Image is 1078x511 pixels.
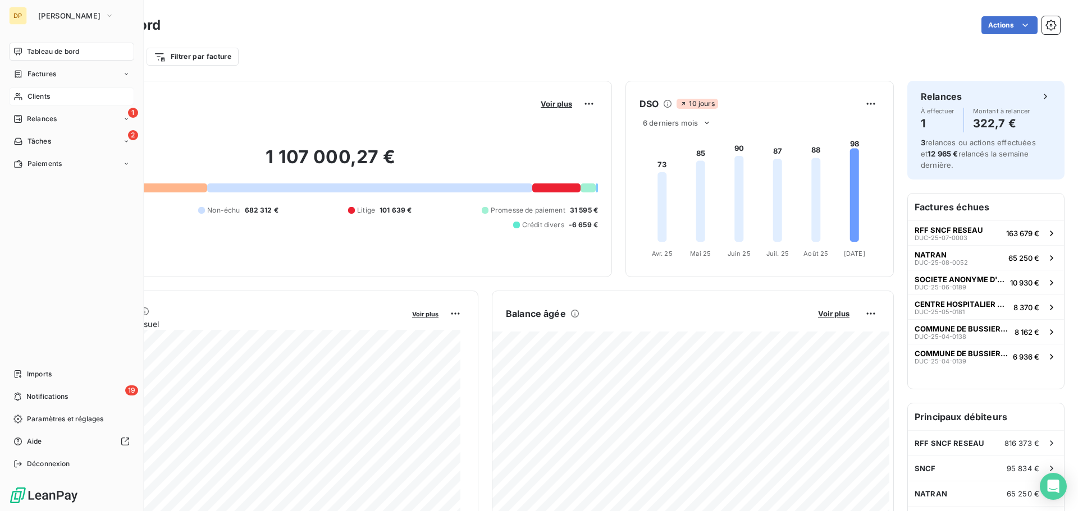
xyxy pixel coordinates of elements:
span: 8 370 € [1013,303,1039,312]
h4: 322,7 € [973,114,1030,132]
h6: DSO [640,97,659,111]
button: Filtrer par facture [147,48,239,66]
span: COMMUNE DE BUSSIERE GALANT [915,349,1008,358]
span: relances ou actions effectuées et relancés la semaine dernière. [921,138,1036,169]
span: [PERSON_NAME] [38,11,101,20]
a: Aide [9,432,134,450]
h6: Factures échues [908,194,1064,220]
button: RFF SNCF RESEAUDUC-25-07-0003163 679 € [908,220,1064,245]
span: Factures [28,69,56,79]
span: Paramètres et réglages [27,414,103,424]
tspan: Juin 25 [728,250,751,257]
span: Voir plus [412,310,438,318]
span: 1 [128,108,138,118]
tspan: Mai 25 [690,250,711,257]
span: 816 373 € [1004,439,1039,448]
span: 31 595 € [570,205,598,215]
button: CENTRE HOSPITALIER DE [GEOGRAPHIC_DATA]DUC-25-05-01818 370 € [908,294,1064,319]
span: Litige [357,205,375,215]
span: Imports [27,369,52,379]
span: RFF SNCF RESEAU [915,439,984,448]
span: 6 derniers mois [643,118,698,127]
span: DUC-25-04-0139 [915,358,966,365]
span: NATRAN [915,250,947,259]
div: DP [9,7,27,25]
button: Voir plus [409,309,442,319]
span: Non-échu [207,205,240,215]
span: DUC-25-04-0138 [915,333,966,340]
span: 2 [128,130,138,140]
span: 8 162 € [1015,328,1039,337]
span: Crédit divers [522,220,564,230]
span: Clients [28,91,50,102]
span: COMMUNE DE BUSSIERE GALANT [915,324,1010,333]
span: DUC-25-05-0181 [915,309,965,315]
span: SNCF [915,464,936,473]
h6: Relances [921,90,962,103]
span: Tableau de bord [27,47,79,57]
span: Aide [27,436,42,446]
button: Voir plus [815,309,853,319]
span: 65 250 € [1008,254,1039,263]
span: Voir plus [818,309,849,318]
span: 95 834 € [1007,464,1039,473]
span: Paiements [28,159,62,169]
span: Tâches [28,136,51,146]
span: DUC-25-06-0189 [915,284,966,291]
button: Actions [981,16,1038,34]
span: NATRAN [915,489,947,498]
span: SOCIETE ANONYME D'HABITATIONS A LOY [915,275,1006,284]
h2: 1 107 000,27 € [63,146,598,179]
span: CENTRE HOSPITALIER DE [GEOGRAPHIC_DATA] [915,300,1009,309]
span: Déconnexion [27,459,70,469]
h4: 1 [921,114,954,132]
button: COMMUNE DE BUSSIERE GALANTDUC-25-04-01388 162 € [908,319,1064,344]
button: SOCIETE ANONYME D'HABITATIONS A LOYDUC-25-06-018910 930 € [908,270,1064,294]
span: 6 936 € [1013,352,1039,361]
h6: Principaux débiteurs [908,403,1064,430]
span: DUC-25-07-0003 [915,234,967,241]
button: NATRANDUC-25-08-005265 250 € [908,245,1064,270]
span: Chiffre d'affaires mensuel [63,318,404,330]
tspan: Juil. 25 [766,250,789,257]
img: Logo LeanPay [9,486,79,504]
span: -6 659 € [569,220,598,230]
span: À effectuer [921,108,954,114]
span: 10 930 € [1010,278,1039,287]
span: 163 679 € [1006,229,1039,238]
span: 3 [921,138,925,147]
span: 10 jours [677,99,718,109]
tspan: Avr. 25 [652,250,673,257]
span: Promesse de paiement [491,205,565,215]
span: 101 639 € [380,205,412,215]
span: 19 [125,385,138,395]
button: Voir plus [537,99,575,109]
span: Notifications [26,392,68,402]
span: Montant à relancer [973,108,1030,114]
h6: Balance âgée [506,307,566,320]
span: Voir plus [541,99,572,108]
tspan: [DATE] [844,250,865,257]
span: 12 965 € [928,149,958,158]
span: 682 312 € [245,205,278,215]
span: RFF SNCF RESEAU [915,225,983,234]
span: Relances [27,114,57,124]
span: 65 250 € [1007,489,1039,498]
span: DUC-25-08-0052 [915,259,968,266]
button: COMMUNE DE BUSSIERE GALANTDUC-25-04-01396 936 € [908,344,1064,369]
div: Open Intercom Messenger [1040,473,1067,500]
tspan: Août 25 [803,250,828,257]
